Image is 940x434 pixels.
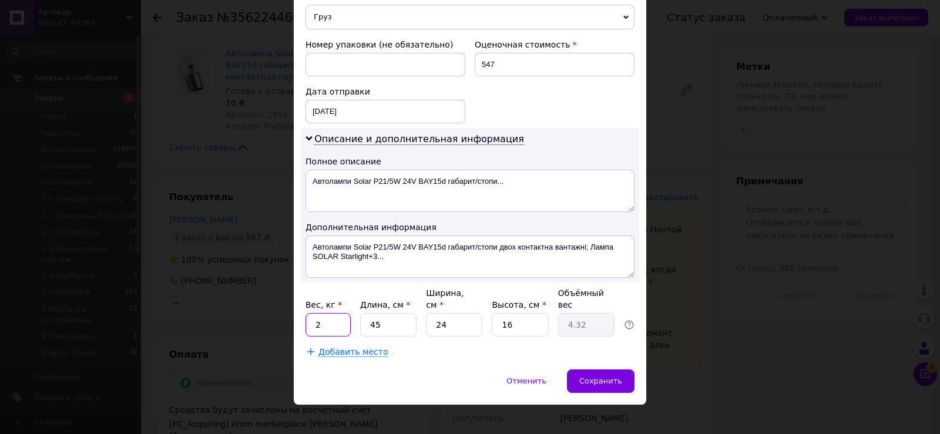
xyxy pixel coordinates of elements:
[305,235,634,278] textarea: Автолампи Solar P21/5W 24V BAY15d габарит/стопи двох контактна вантажні; Лампа SOLAR Starlight+3...
[305,221,634,233] div: Дополнительная информация
[579,376,622,385] span: Сохранить
[314,133,524,145] span: Описание и дополнительная информация
[305,39,465,51] div: Номер упаковки (не обязательно)
[305,170,634,212] textarea: Автолампи Solar P21/5W 24V BAY15d габарит/стопи...
[318,347,388,357] span: Добавить место
[305,86,465,97] div: Дата отправки
[305,156,634,167] div: Полное описание
[506,376,546,385] span: Отменить
[492,300,546,309] label: Высота, см
[305,5,634,29] span: Груз
[426,288,464,309] label: Ширина, см
[305,300,342,309] label: Вес, кг
[360,300,410,309] label: Длина, см
[558,287,615,311] div: Объёмный вес
[475,39,634,51] div: Оценочная стоимость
